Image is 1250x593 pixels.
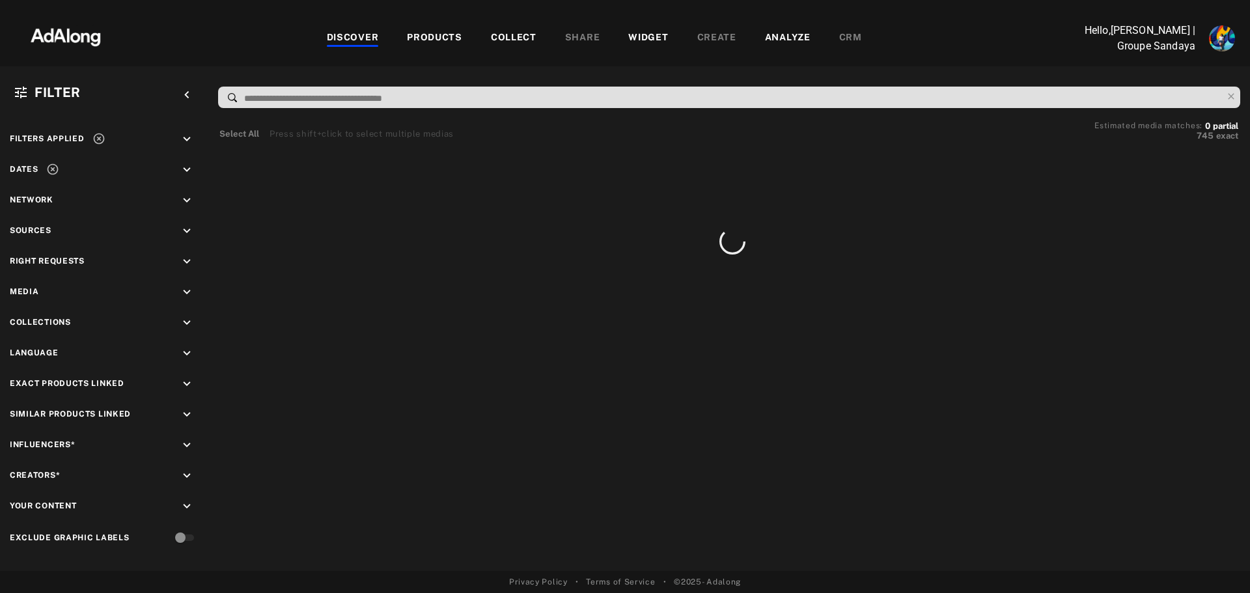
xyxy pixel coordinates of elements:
[10,195,53,204] span: Network
[10,318,71,327] span: Collections
[10,471,60,480] span: Creators*
[327,31,379,46] div: DISCOVER
[565,31,600,46] div: SHARE
[1094,121,1202,130] span: Estimated media matches:
[1205,121,1210,131] span: 0
[180,88,194,102] i: keyboard_arrow_left
[35,85,81,100] span: Filter
[180,255,194,269] i: keyboard_arrow_down
[180,316,194,330] i: keyboard_arrow_down
[10,440,75,449] span: Influencers*
[674,576,741,588] span: © 2025 - Adalong
[180,499,194,514] i: keyboard_arrow_down
[1065,23,1195,54] p: Hello, [PERSON_NAME] | Groupe Sandaya
[10,379,124,388] span: Exact Products Linked
[219,128,259,141] button: Select All
[839,31,862,46] div: CRM
[180,163,194,177] i: keyboard_arrow_down
[586,576,655,588] a: Terms of Service
[1209,25,1235,51] img: ACg8ocLdxGaWfxaAS9Vnq9WRVHaboU5Juc6m-9mvX_cqYhORgbugXUWR=s96-c
[10,165,38,174] span: Dates
[8,16,123,55] img: 63233d7d88ed69de3c212112c67096b6.png
[10,348,59,357] span: Language
[10,409,131,419] span: Similar Products Linked
[180,438,194,452] i: keyboard_arrow_down
[180,132,194,146] i: keyboard_arrow_down
[180,407,194,422] i: keyboard_arrow_down
[509,576,568,588] a: Privacy Policy
[1094,130,1238,143] button: 745exact
[628,31,668,46] div: WIDGET
[180,469,194,483] i: keyboard_arrow_down
[765,31,811,46] div: ANALYZE
[180,377,194,391] i: keyboard_arrow_down
[663,576,667,588] span: •
[10,134,85,143] span: Filters applied
[1206,22,1238,55] button: Account settings
[10,226,51,235] span: Sources
[576,576,579,588] span: •
[1205,123,1238,130] button: 0partial
[1197,131,1214,141] span: 745
[180,193,194,208] i: keyboard_arrow_down
[180,346,194,361] i: keyboard_arrow_down
[10,287,39,296] span: Media
[697,31,736,46] div: CREATE
[10,532,129,544] div: Exclude Graphic Labels
[10,501,76,510] span: Your Content
[270,128,454,141] div: Press shift+click to select multiple medias
[10,256,85,266] span: Right Requests
[407,31,462,46] div: PRODUCTS
[180,285,194,299] i: keyboard_arrow_down
[491,31,536,46] div: COLLECT
[180,224,194,238] i: keyboard_arrow_down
